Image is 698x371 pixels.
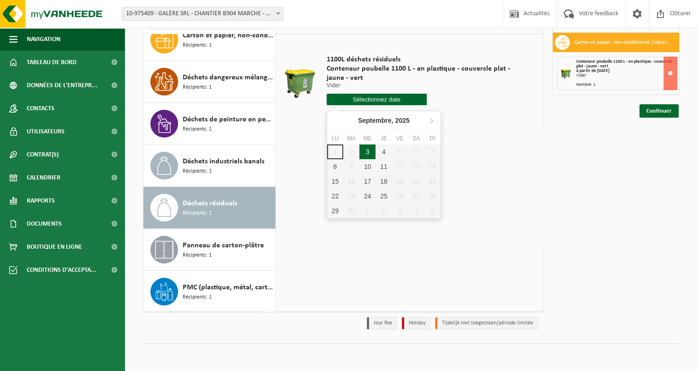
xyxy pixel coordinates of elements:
[576,83,677,87] div: Nombre: 1
[183,125,212,134] span: Récipients: 1
[359,144,376,159] div: 3
[143,103,276,145] button: Déchets de peinture en petits emballages Récipients: 1
[327,189,343,203] div: 22
[402,317,430,329] li: Holiday
[183,30,273,41] span: Carton et papier, non-conditionné (industriel)
[359,159,376,174] div: 10
[183,41,212,50] span: Récipients: 1
[27,166,60,189] span: Calendrier
[143,145,276,187] button: Déchets industriels banals Récipients: 1
[359,189,376,203] div: 24
[639,104,679,118] a: Continuer
[376,203,392,218] div: 2
[376,144,392,159] div: 4
[576,59,672,69] span: Conteneur poubelle 1100 L - en plastique - couvercle plat - jaune - vert
[183,83,212,92] span: Récipients: 1
[327,83,526,89] p: Vider
[327,159,343,174] div: 8
[122,7,283,21] span: 10-975409 - GALÈRE SRL - CHANTIER B904 MARCHE - MARCHE-EN-FAMENNE
[327,94,427,105] input: Sélectionnez date
[576,73,677,78] div: Vider
[367,317,397,329] li: Jour fixe
[376,134,392,143] div: Je
[359,203,376,218] div: 1
[376,174,392,189] div: 18
[122,7,283,20] span: 10-975409 - GALÈRE SRL - CHANTIER B904 MARCHE - MARCHE-EN-FAMENNE
[27,212,62,235] span: Documents
[27,235,82,258] span: Boutique en ligne
[183,251,212,260] span: Récipients: 1
[27,120,65,143] span: Utilisateurs
[27,51,77,74] span: Tableau de bord
[327,134,343,143] div: Lu
[354,113,413,128] div: Septembre,
[376,159,392,174] div: 11
[576,68,609,73] strong: à partir de [DATE]
[395,117,409,124] i: 2025
[376,189,392,203] div: 25
[359,134,376,143] div: Me
[143,271,276,312] button: PMC (plastique, métal, carton boisson) (industriel) Récipients: 1
[143,61,276,103] button: Déchets dangereux mélangés : Inflammable - Corrosif Récipients: 1
[408,134,424,143] div: Sa
[27,28,60,51] span: Navigation
[183,72,273,83] span: Déchets dangereux mélangés : Inflammable - Corrosif
[327,174,343,189] div: 15
[359,174,376,189] div: 17
[392,134,408,143] div: Ve
[27,143,59,166] span: Contrat(s)
[327,203,343,218] div: 29
[183,167,212,176] span: Récipients: 1
[143,229,276,271] button: Panneau de carton-plâtre Récipients: 1
[343,134,359,143] div: Ma
[183,240,264,251] span: Panneau de carton-plâtre
[424,134,441,143] div: Di
[327,55,526,64] span: 1100L déchets résiduels
[183,198,237,209] span: Déchets résiduels
[435,317,538,329] li: Tijdelijk niet toegestaan/période limitée
[27,97,54,120] span: Contacts
[183,282,273,293] span: PMC (plastique, métal, carton boisson) (industriel)
[27,189,55,212] span: Rapports
[183,114,273,125] span: Déchets de peinture en petits emballages
[327,64,526,83] span: Conteneur poubelle 1100 L - en plastique - couvercle plat - jaune - vert
[27,258,96,281] span: Conditions d'accepta...
[143,187,276,229] button: Déchets résiduels Récipients: 1
[183,293,212,302] span: Récipients: 1
[183,156,264,167] span: Déchets industriels banals
[574,35,672,50] h3: Carton et papier, non-conditionné (industriel)
[143,19,276,61] button: Carton et papier, non-conditionné (industriel) Récipients: 1
[183,209,212,218] span: Récipients: 1
[27,74,97,97] span: Données de l'entrepr...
